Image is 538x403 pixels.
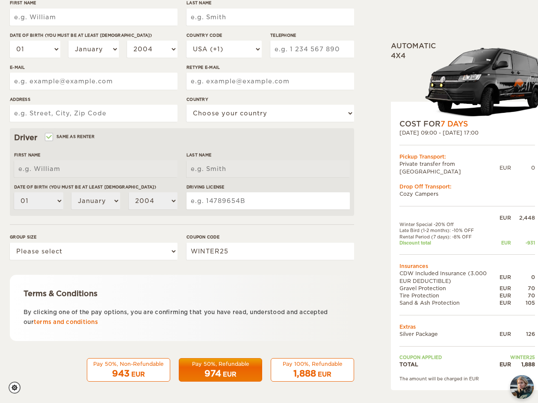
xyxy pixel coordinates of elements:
span: 1,888 [293,368,316,379]
p: By clicking one of the pay options, you are confirming that you have read, understood and accepte... [24,307,340,327]
div: Pay 50%, Non-Refundable [92,360,165,368]
label: Date of birth (You must be at least [DEMOGRAPHIC_DATA]) [10,32,177,38]
span: 974 [204,368,221,379]
td: Late Bird (1-2 months): -10% OFF [399,227,500,233]
td: Gravel Protection [399,285,500,292]
div: EUR [131,370,145,379]
div: EUR [500,214,511,221]
td: Sand & Ash Protection [399,299,500,306]
td: Private transfer from [GEOGRAPHIC_DATA] [399,160,500,175]
button: Pay 50%, Refundable 974 EUR [179,358,262,382]
button: chat-button [510,375,534,399]
td: CDW Included Insurance (3.000 EUR DEDUCTIBLE) [399,270,500,284]
input: e.g. Street, City, Zip Code [10,105,177,122]
button: Pay 50%, Non-Refundable 943 EUR [87,358,170,382]
div: Pay 50%, Refundable [184,360,257,368]
input: e.g. example@example.com [10,73,177,90]
td: Rental Period (7 days): -8% OFF [399,234,500,240]
div: EUR [500,330,511,338]
label: Address [10,96,177,103]
label: Date of birth (You must be at least [DEMOGRAPHIC_DATA]) [14,184,177,190]
div: 70 [511,292,535,299]
div: EUR [500,299,511,306]
div: COST FOR [399,119,535,129]
div: EUR [500,274,511,281]
span: 943 [112,368,130,379]
td: TOTAL [399,361,500,368]
div: Terms & Conditions [24,288,340,299]
div: -931 [511,240,535,246]
td: Coupon applied [399,354,500,360]
div: 70 [511,285,535,292]
input: e.g. Smith [186,9,354,26]
input: e.g. William [14,160,177,177]
label: Coupon code [186,234,354,240]
div: The amount will be charged in EUR [399,376,535,382]
label: E-mail [10,64,177,71]
td: Extras [399,323,535,330]
div: EUR [500,285,511,292]
label: Country [186,96,354,103]
input: e.g. Smith [186,160,350,177]
td: Tire Protection [399,292,500,299]
label: Country Code [186,32,262,38]
div: 1,888 [511,361,535,368]
input: e.g. 1 234 567 890 [270,41,354,58]
button: Pay 100%, Refundable 1,888 EUR [271,358,354,382]
div: EUR [500,240,511,246]
div: Pickup Transport: [399,153,535,160]
a: terms and conditions [34,319,98,325]
td: Winter Special -20% Off [399,221,500,227]
label: Last Name [186,152,350,158]
input: Same as renter [46,135,51,141]
div: Driver [14,132,350,143]
label: Group size [10,234,177,240]
input: e.g. 14789654B [186,192,350,209]
label: First Name [14,152,177,158]
div: EUR [500,164,511,171]
label: Same as renter [46,132,95,141]
label: Retype E-mail [186,64,354,71]
td: Cozy Campers [399,190,535,197]
div: EUR [500,361,511,368]
td: Silver Package [399,330,500,338]
td: Discount total [399,240,500,246]
div: EUR [318,370,331,379]
div: Pay 100%, Refundable [276,360,349,368]
td: WINTER25 [500,354,535,360]
td: Insurances [399,262,535,270]
div: 105 [511,299,535,306]
div: 0 [511,274,535,281]
div: [DATE] 09:00 - [DATE] 17:00 [399,129,535,136]
div: EUR [223,370,236,379]
a: Cookie settings [9,382,26,394]
div: Drop Off Transport: [399,183,535,190]
img: Freyja at Cozy Campers [510,375,534,399]
div: 0 [511,164,535,171]
input: e.g. example@example.com [186,73,354,90]
label: Driving License [186,184,350,190]
input: e.g. William [10,9,177,26]
span: 7 Days [440,120,468,128]
label: Telephone [270,32,354,38]
div: 2,448 [511,214,535,221]
div: 126 [511,330,535,338]
div: EUR [500,292,511,299]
